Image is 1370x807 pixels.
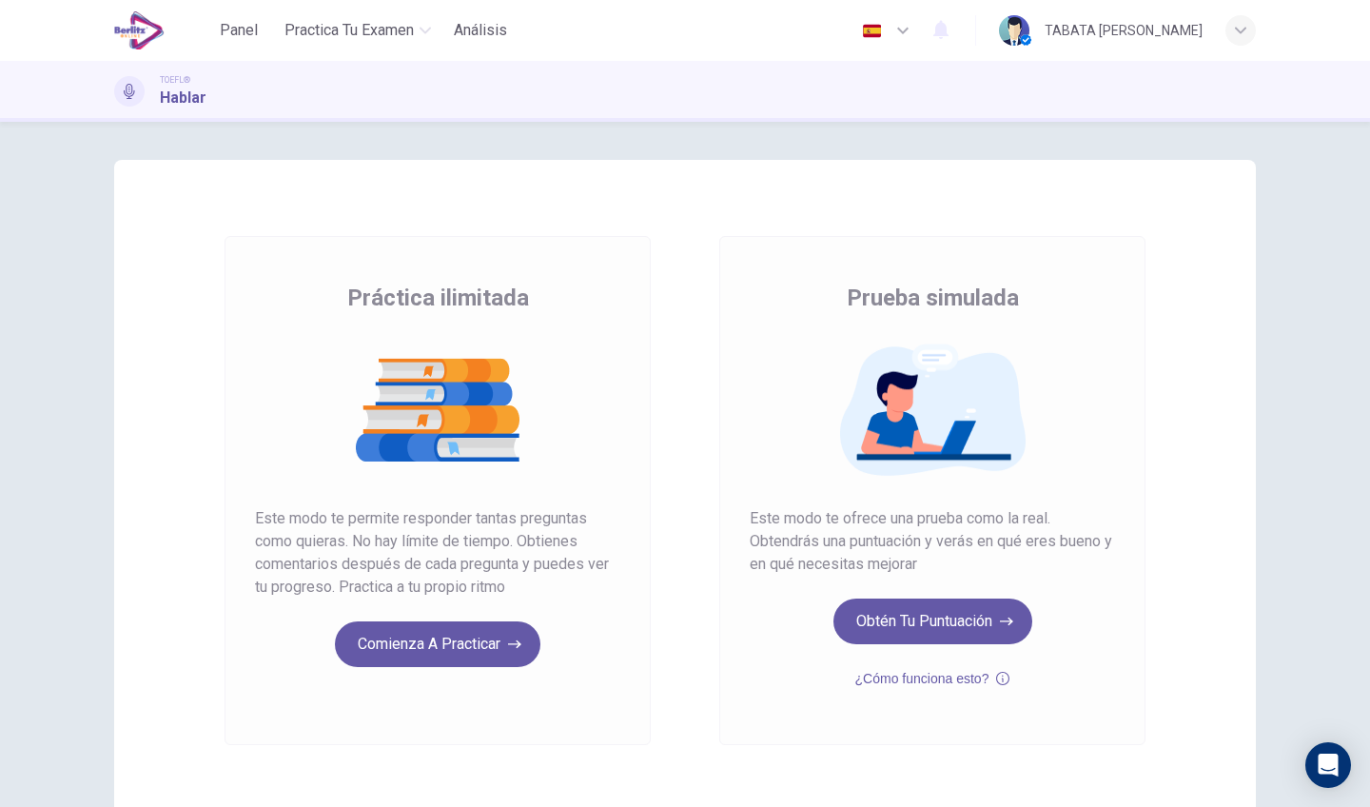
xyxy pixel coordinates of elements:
span: Practica tu examen [284,19,414,42]
div: Open Intercom Messenger [1305,742,1351,788]
h1: Hablar [160,87,206,109]
span: Panel [220,19,258,42]
img: EduSynch logo [114,11,165,49]
span: Este modo te permite responder tantas preguntas como quieras. No hay límite de tiempo. Obtienes c... [255,507,620,599]
button: Obtén tu puntuación [833,599,1032,644]
span: Práctica ilimitada [347,283,529,313]
span: Este modo te ofrece una prueba como la real. Obtendrás una puntuación y verás en qué eres bueno y... [750,507,1115,576]
span: TOEFL® [160,73,190,87]
span: Prueba simulada [847,283,1019,313]
a: EduSynch logo [114,11,208,49]
div: TABATA [PERSON_NAME] [1045,19,1203,42]
span: Análisis [454,19,507,42]
button: Comienza a practicar [335,621,540,667]
button: ¿Cómo funciona esto? [855,667,1010,690]
img: Profile picture [999,15,1029,46]
button: Análisis [446,13,515,48]
img: es [860,24,884,38]
button: Panel [208,13,269,48]
button: Practica tu examen [277,13,439,48]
